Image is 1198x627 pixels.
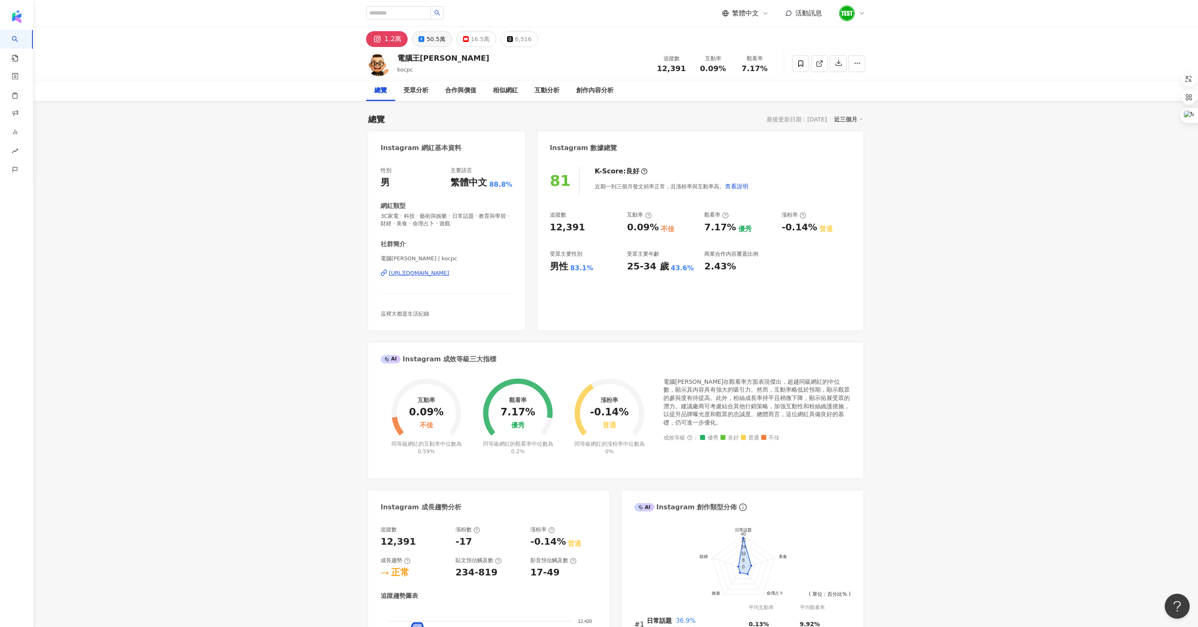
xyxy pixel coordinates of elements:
div: 0.09% [627,221,658,234]
button: 16.5萬 [456,31,496,47]
div: 總覽 [368,114,385,125]
div: Instagram 成效等級三大指標 [381,355,496,364]
div: -0.14% [782,221,817,234]
div: 漲粉率 [601,397,618,403]
img: logo icon [10,10,23,23]
div: 43.6% [671,264,694,273]
button: 50.5萬 [412,31,452,47]
div: AI [381,355,401,363]
span: 不佳 [761,435,780,441]
div: 234-819 [455,566,498,579]
div: 普通 [568,539,581,548]
div: 互動率 [418,397,435,403]
div: 漲粉率 [782,211,806,219]
img: KOL Avatar [366,51,391,76]
div: 商業合作內容覆蓋比例 [704,250,758,258]
div: 優秀 [738,225,752,234]
div: 不佳 [420,422,433,430]
div: 總覽 [374,86,387,96]
span: 日常話題 [647,617,672,625]
div: 合作與價值 [445,86,476,96]
span: 良好 [720,435,739,441]
div: 7.17% [704,221,736,234]
div: 互動率 [697,54,729,63]
span: 優秀 [700,435,718,441]
div: 平均互動率 [749,604,800,612]
div: 追蹤數 [550,211,566,219]
text: 財經 [700,554,708,559]
div: 電腦[PERSON_NAME]在觀看率方面表現傑出，超越同級網紅的中位數，顯示其內容具有強大的吸引力。然而，互動率略低於預期，顯示觀眾的參與度有待提高。此外，粉絲成長率持平且稍微下降，顯示拓展受... [663,378,851,427]
a: [URL][DOMAIN_NAME] [381,269,512,277]
div: 主要語言 [450,167,472,174]
span: rise [12,143,18,161]
text: 24 [741,544,746,549]
div: 追蹤趨勢圖表 [381,592,418,600]
div: K-Score : [595,167,648,176]
span: 7.17% [742,64,767,73]
div: 互動分析 [535,86,559,96]
span: search [434,10,440,16]
span: 繁體中文 [732,9,759,18]
div: -17 [455,536,472,548]
div: 2.43% [704,260,736,273]
div: 17-49 [530,566,559,579]
div: 良好 [626,167,639,176]
div: 觀看率 [739,54,770,63]
div: 最後更新日期：[DATE] [767,116,827,123]
div: 相似網紅 [493,86,518,96]
div: -0.14% [590,407,629,418]
div: Instagram 數據總覽 [550,143,617,153]
div: 普通 [603,422,616,430]
tspan: 12,420 [578,619,592,624]
span: 這裡大都是生活紀錄 [381,311,429,317]
div: 創作內容分析 [576,86,614,96]
div: 男性 [550,260,568,273]
text: 美食 [779,554,787,559]
div: 同等級網紅的觀看率中位數為 [482,440,554,455]
a: search [12,30,28,62]
div: 12,391 [550,221,585,234]
text: 40 [741,531,746,536]
div: Instagram 成長趨勢分析 [381,503,461,512]
div: AI [634,503,654,511]
div: 6,516 [515,33,532,45]
span: 活動訊息 [795,9,822,17]
div: 漲粉數 [455,526,480,533]
div: 觀看率 [704,211,729,219]
div: 受眾分析 [403,86,428,96]
div: 性別 [381,167,391,174]
div: 影音預估觸及數 [530,557,577,564]
span: 0% [605,448,614,454]
div: 83.1% [570,264,594,273]
div: 追蹤數 [656,54,687,63]
div: Instagram 網紅基本資料 [381,143,461,153]
text: 16 [741,551,746,556]
div: 追蹤數 [381,526,397,533]
div: 受眾主要年齡 [627,250,659,258]
span: info-circle [738,502,748,512]
img: unnamed.png [839,5,855,21]
div: 7.17% [500,407,535,418]
span: 12,391 [657,64,686,73]
div: 0.09% [409,407,443,418]
div: 同等級網紅的互動率中位數為 [390,440,463,455]
span: 普通 [741,435,759,441]
span: 查看說明 [725,183,748,190]
div: 互動率 [627,211,651,219]
div: [URL][DOMAIN_NAME] [389,269,449,277]
div: Instagram 創作類型分佈 [634,503,737,512]
div: 正常 [391,566,409,579]
div: 不佳 [661,225,674,234]
div: 近期一到三個月發文頻率正常，且漲粉率與互動率高。 [595,178,749,195]
text: 命理占卜 [767,591,783,595]
span: 3C家電 · 科技 · 藝術與娛樂 · 日常話題 · 教育與學習 · 財經 · 美食 · 命理占卜 · 遊戲 [381,212,512,227]
div: 網紅類型 [381,202,406,210]
div: 25-34 歲 [627,260,668,273]
span: kocpc [397,67,413,73]
div: 成效等級 ： [663,435,851,441]
div: 12,391 [381,536,416,548]
div: 近三個月 [834,114,863,125]
div: 1.2萬 [384,33,401,45]
span: 88.8% [489,180,512,189]
div: 成長趨勢 [381,557,411,564]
